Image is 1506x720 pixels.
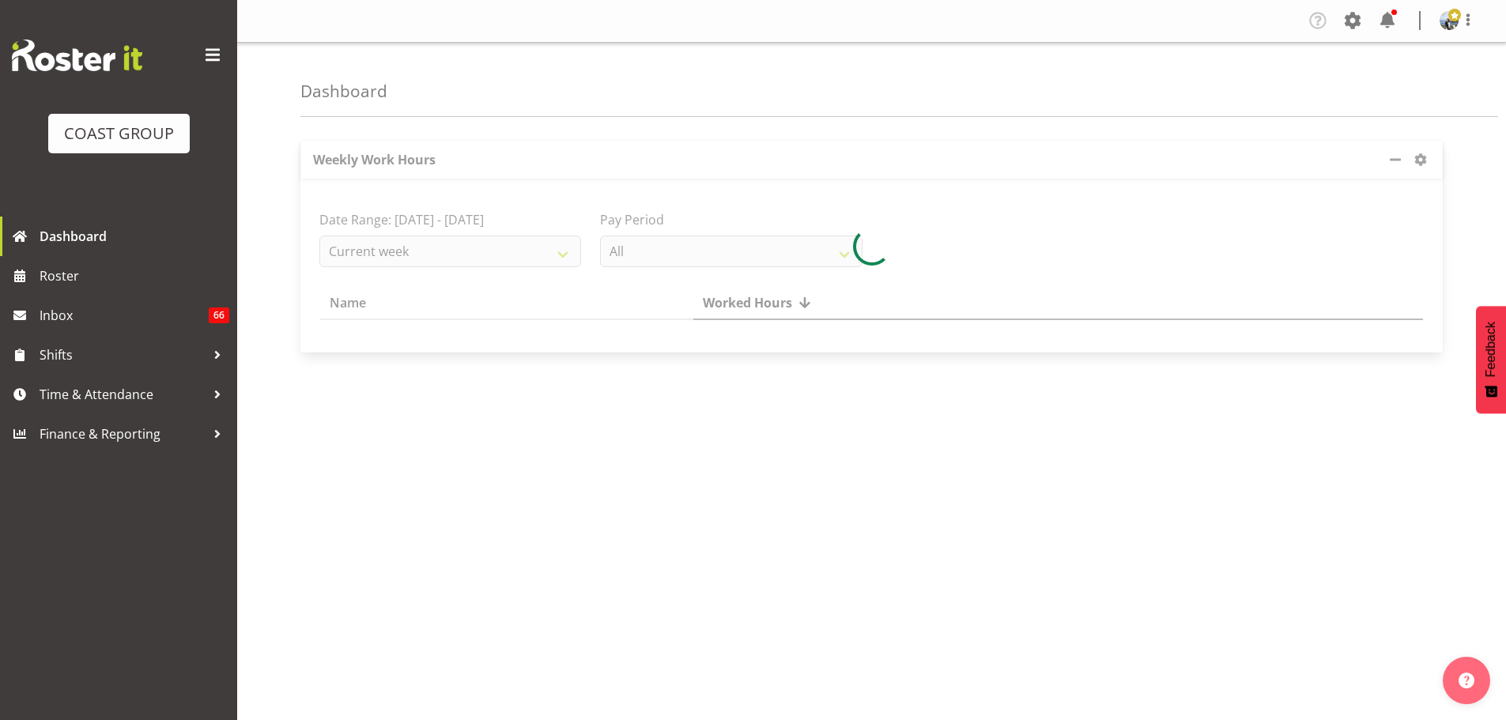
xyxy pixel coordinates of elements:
span: Roster [40,264,229,288]
span: 66 [209,307,229,323]
span: Time & Attendance [40,383,206,406]
h4: Dashboard [300,82,387,100]
button: Feedback - Show survey [1476,306,1506,413]
img: Rosterit website logo [12,40,142,71]
span: Feedback [1484,322,1498,377]
span: Dashboard [40,224,229,248]
img: brittany-taylorf7b938a58e78977fad4baecaf99ae47c.png [1440,11,1459,30]
span: Shifts [40,343,206,367]
span: Inbox [40,303,209,327]
img: help-xxl-2.png [1459,673,1474,688]
div: COAST GROUP [64,122,174,145]
span: Finance & Reporting [40,422,206,446]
